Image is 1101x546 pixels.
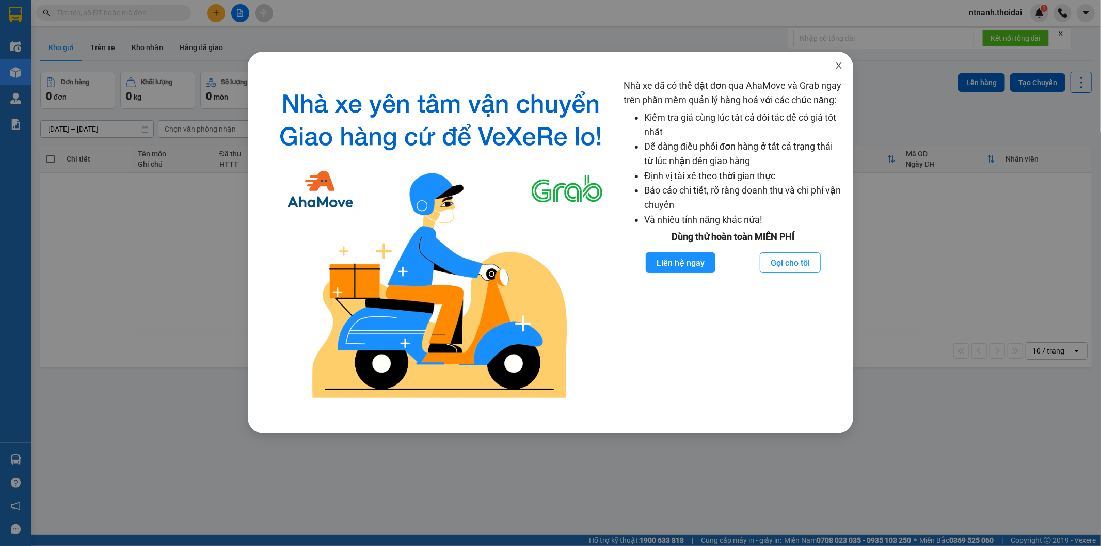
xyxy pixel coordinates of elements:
span: Liên hệ ngay [657,256,705,269]
li: Báo cáo chi tiết, rõ ràng doanh thu và chi phí vận chuyển [644,183,843,213]
li: Và nhiều tính năng khác nữa! [644,213,843,227]
button: Liên hệ ngay [646,252,715,273]
button: Close [824,52,853,81]
li: Định vị tài xế theo thời gian thực [644,169,843,183]
li: Kiểm tra giá cùng lúc tất cả đối tác để có giá tốt nhất [644,110,843,140]
img: logo [266,78,615,408]
span: close [835,61,843,70]
button: Gọi cho tôi [760,252,821,273]
div: Dùng thử hoàn toàn MIỄN PHÍ [624,230,843,244]
div: Nhà xe đã có thể đặt đơn qua AhaMove và Grab ngay trên phần mềm quản lý hàng hoá với các chức năng: [624,78,843,408]
li: Dễ dàng điều phối đơn hàng ở tất cả trạng thái từ lúc nhận đến giao hàng [644,139,843,169]
span: Gọi cho tôi [771,256,810,269]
